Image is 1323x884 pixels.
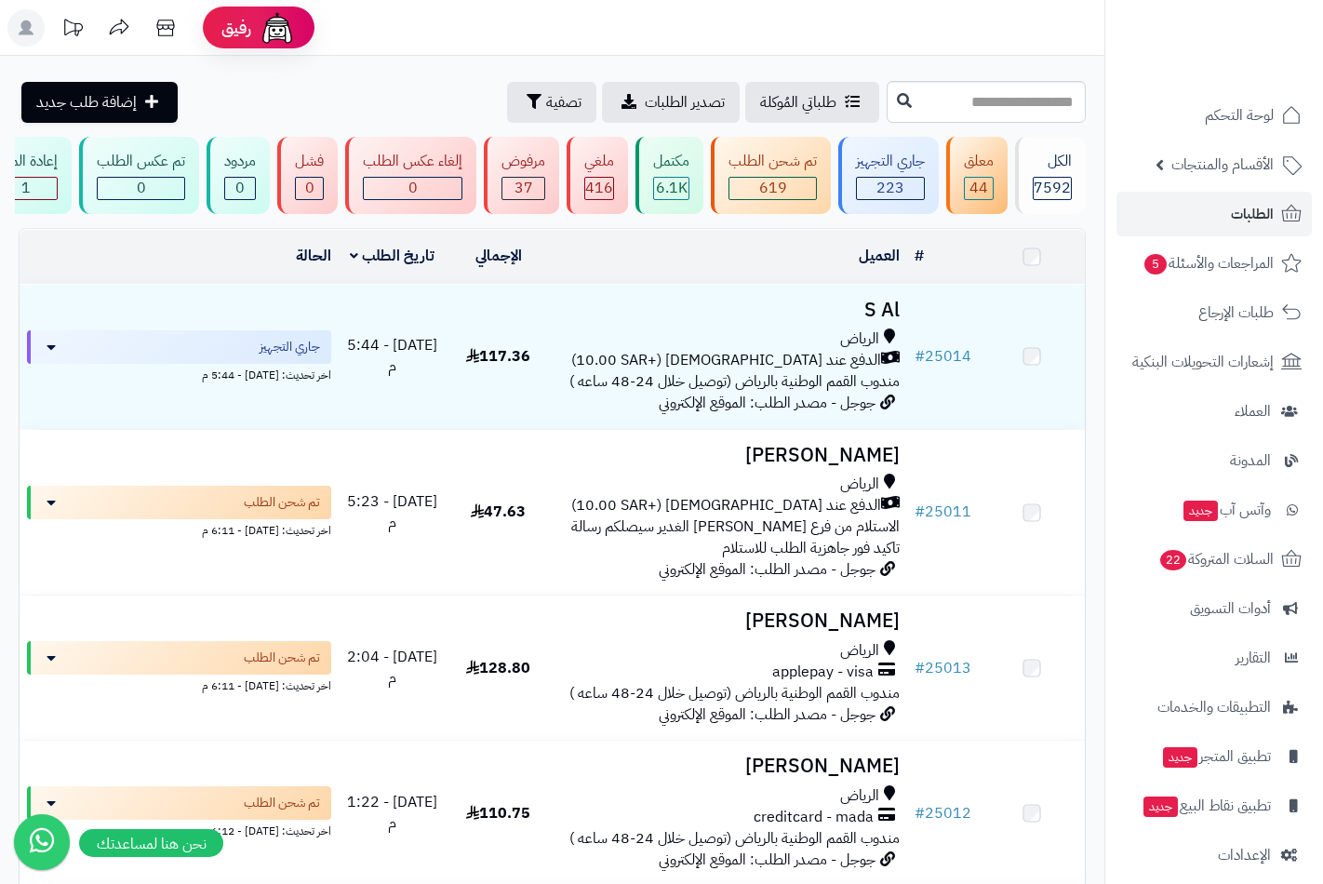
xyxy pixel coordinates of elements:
span: الاستلام من فرع [PERSON_NAME] الغدير سيصلكم رسالة تاكيد فور جاهزية الطلب للاستلام [571,516,900,559]
span: 128.80 [466,657,530,679]
span: 44 [969,177,988,199]
div: تم شحن الطلب [728,151,817,172]
div: 0 [364,178,461,199]
span: جديد [1163,747,1197,768]
span: الرياض [840,785,879,807]
a: تم شحن الطلب 619 [707,137,835,214]
a: المراجعات والأسئلة5 [1116,241,1312,286]
span: أدوات التسويق [1190,596,1271,622]
a: إلغاء عكس الطلب 0 [341,137,480,214]
span: # [915,345,925,368]
span: جوجل - مصدر الطلب: الموقع الإلكتروني [659,392,875,414]
span: مندوب القمم الوطنية بالرياض (توصيل خلال 24-48 ساعه ) [569,827,900,850]
span: جديد [1143,797,1178,817]
a: التقارير [1116,636,1312,680]
span: جاري التجهيز [260,338,320,356]
div: ملغي [584,151,614,172]
a: تطبيق نقاط البيعجديد [1116,784,1312,828]
div: 223 [857,178,924,199]
a: أدوات التسويق [1116,586,1312,631]
a: #25014 [915,345,971,368]
span: طلباتي المُوكلة [760,91,836,114]
div: 619 [729,178,816,199]
a: جاري التجهيز 223 [835,137,942,214]
a: تحديثات المنصة [49,9,96,51]
span: مندوب القمم الوطنية بالرياض (توصيل خلال 24-48 ساعه ) [569,370,900,393]
span: 37 [514,177,533,199]
div: اخر تحديث: [DATE] - 6:11 م [27,675,331,694]
span: 7592 [1034,177,1071,199]
a: تم عكس الطلب 0 [75,137,203,214]
span: وآتس آب [1182,497,1271,523]
div: اخر تحديث: [DATE] - 5:44 م [27,364,331,383]
span: الطلبات [1231,201,1274,227]
span: جديد [1183,501,1218,521]
span: لوحة التحكم [1205,102,1274,128]
span: تصفية [546,91,581,114]
span: جوجل - مصدر الطلب: الموقع الإلكتروني [659,849,875,871]
span: تم شحن الطلب [244,649,320,667]
img: ai-face.png [259,9,296,47]
a: تطبيق المتجرجديد [1116,734,1312,779]
a: السلات المتروكة22 [1116,537,1312,582]
h3: [PERSON_NAME] [559,610,899,632]
a: الإجمالي [475,245,522,267]
a: مكتمل 6.1K [632,137,707,214]
span: التقارير [1236,645,1271,671]
div: 6091 [654,178,688,199]
div: معلق [964,151,994,172]
div: مكتمل [653,151,689,172]
h3: [PERSON_NAME] [559,756,899,777]
span: # [915,802,925,824]
div: 0 [296,178,323,199]
span: رفيق [221,17,251,39]
a: #25011 [915,501,971,523]
div: تم عكس الطلب [97,151,185,172]
span: الدفع عند [DEMOGRAPHIC_DATA] (+10.00 SAR) [571,495,881,516]
span: 0 [137,177,146,199]
span: [DATE] - 5:23 م [347,490,437,534]
span: # [915,501,925,523]
a: فشل 0 [274,137,341,214]
span: 110.75 [466,802,530,824]
span: المراجعات والأسئلة [1143,250,1274,276]
span: تطبيق نقاط البيع [1142,793,1271,819]
span: [DATE] - 2:04 م [347,646,437,690]
a: مرفوض 37 [480,137,563,214]
div: الكل [1033,151,1072,172]
span: 619 [759,177,787,199]
a: الكل7592 [1011,137,1089,214]
a: الإعدادات [1116,833,1312,877]
span: إضافة طلب جديد [36,91,137,114]
span: الرياض [840,328,879,350]
a: معلق 44 [942,137,1011,214]
div: مرفوض [501,151,545,172]
span: جوجل - مصدر الطلب: الموقع الإلكتروني [659,703,875,726]
div: اخر تحديث: [DATE] - 6:11 م [27,519,331,539]
div: 0 [98,178,184,199]
span: مندوب القمم الوطنية بالرياض (توصيل خلال 24-48 ساعه ) [569,682,900,704]
span: 0 [408,177,418,199]
a: لوحة التحكم [1116,93,1312,138]
a: الحالة [296,245,331,267]
a: # [915,245,924,267]
span: المدونة [1230,448,1271,474]
a: وآتس آبجديد [1116,488,1312,532]
span: [DATE] - 1:22 م [347,791,437,835]
span: السلات المتروكة [1158,546,1274,572]
a: مردود 0 [203,137,274,214]
div: إلغاء عكس الطلب [363,151,462,172]
span: 223 [876,177,904,199]
a: إضافة طلب جديد [21,82,178,123]
span: إشعارات التحويلات البنكية [1132,349,1274,375]
span: 6.1K [656,177,688,199]
a: #25013 [915,657,971,679]
span: 22 [1160,550,1186,570]
div: اخر تحديث: [DATE] - 6:12 م [27,820,331,839]
h3: [PERSON_NAME] [559,445,899,466]
span: تطبيق المتجر [1161,743,1271,770]
span: applepay - visa [772,662,874,683]
span: التطبيقات والخدمات [1157,694,1271,720]
span: 117.36 [466,345,530,368]
a: العميل [859,245,900,267]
